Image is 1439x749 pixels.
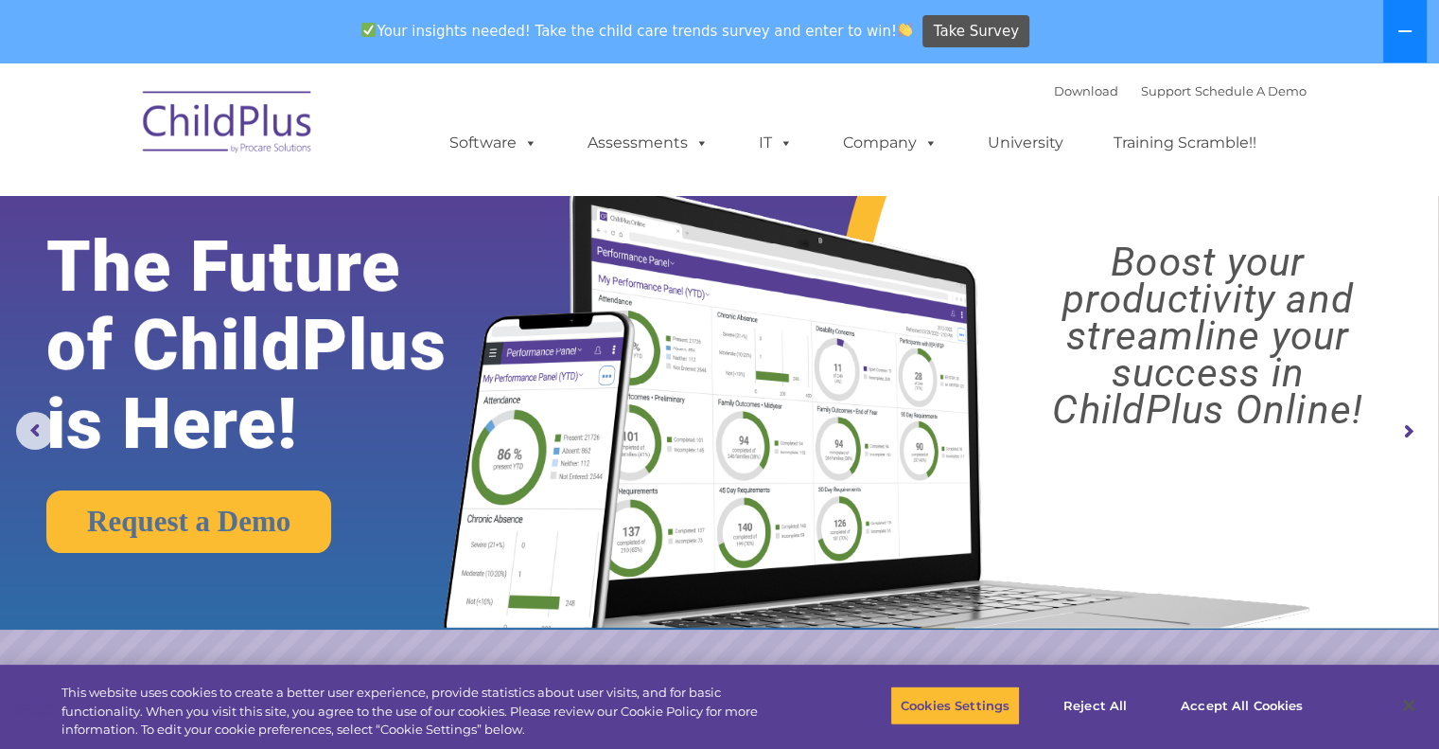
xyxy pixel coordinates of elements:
a: IT [740,124,812,162]
div: This website uses cookies to create a better user experience, provide statistics about user visit... [61,684,792,740]
span: Your insights needed! Take the child care trends survey and enter to win! [354,12,921,49]
span: Last name [263,125,321,139]
a: Request a Demo [46,490,331,553]
a: Training Scramble!! [1095,124,1275,162]
rs-layer: The Future of ChildPlus is Here! [46,227,506,463]
a: Take Survey [922,15,1029,48]
a: Schedule A Demo [1195,83,1307,98]
span: Take Survey [934,15,1019,48]
a: Assessments [569,124,728,162]
img: ChildPlus by Procare Solutions [133,78,323,172]
span: Phone number [263,203,343,217]
rs-layer: Boost your productivity and streamline your success in ChildPlus Online! [994,243,1421,428]
a: University [969,124,1082,162]
a: Download [1054,83,1118,98]
font: | [1054,83,1307,98]
img: ✅ [361,23,376,37]
button: Reject All [1036,686,1154,725]
img: 👏 [898,23,912,37]
button: Close [1388,685,1430,726]
button: Cookies Settings [890,686,1020,725]
a: Company [824,124,956,162]
button: Accept All Cookies [1170,686,1313,725]
a: Support [1141,83,1191,98]
a: Software [430,124,556,162]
